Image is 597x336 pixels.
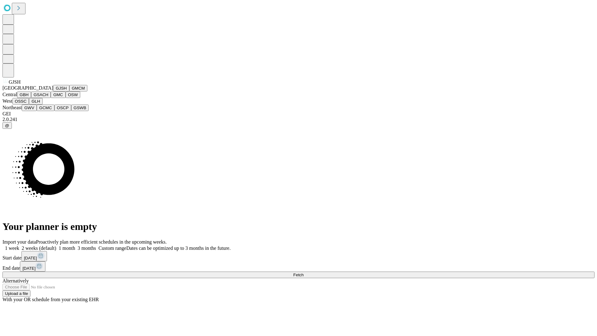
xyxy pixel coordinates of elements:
[126,245,230,251] span: Dates can be optimized up to 3 months in the future.
[99,245,126,251] span: Custom range
[2,111,595,117] div: GEI
[36,239,167,245] span: Proactively plan more efficient schedules in the upcoming weeks.
[31,91,51,98] button: GSACH
[53,85,69,91] button: GJSH
[2,117,595,122] div: 2.0.241
[2,297,99,302] span: With your OR schedule from your existing EHR
[2,122,12,129] button: @
[37,105,54,111] button: GCMC
[59,245,75,251] span: 1 month
[2,105,22,110] span: Northeast
[29,98,42,105] button: GLH
[2,290,30,297] button: Upload a file
[12,98,29,105] button: OSSC
[17,91,31,98] button: GBH
[2,98,12,104] span: West
[2,85,53,91] span: [GEOGRAPHIC_DATA]
[2,261,595,272] div: End date
[2,251,595,261] div: Start date
[22,245,56,251] span: 2 weeks (default)
[22,105,37,111] button: GWV
[2,221,595,232] h1: Your planner is empty
[9,79,21,85] span: GJSH
[293,273,303,277] span: Fetch
[2,278,29,283] span: Alternatively
[5,123,9,128] span: @
[2,92,17,97] span: Central
[22,266,35,271] span: [DATE]
[20,261,45,272] button: [DATE]
[24,256,37,260] span: [DATE]
[71,105,89,111] button: GSWB
[66,91,81,98] button: OSW
[2,272,595,278] button: Fetch
[21,251,47,261] button: [DATE]
[54,105,71,111] button: OSCP
[5,245,19,251] span: 1 week
[69,85,87,91] button: GMCM
[78,245,96,251] span: 3 months
[51,91,65,98] button: GMC
[2,239,36,245] span: Import your data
